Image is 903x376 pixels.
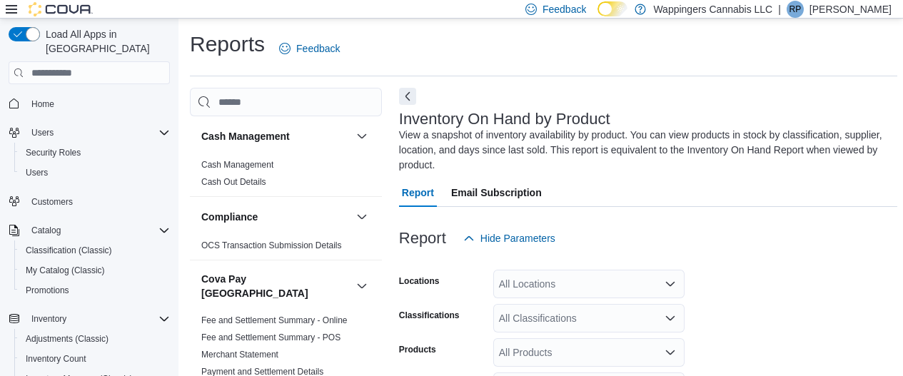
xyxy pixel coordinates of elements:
[26,124,59,141] button: Users
[26,96,60,113] a: Home
[190,30,265,59] h1: Reports
[31,127,54,138] span: Users
[201,332,340,342] a: Fee and Settlement Summary - POS
[543,2,586,16] span: Feedback
[778,1,781,18] p: |
[26,245,112,256] span: Classification (Classic)
[353,128,370,145] button: Cash Management
[14,329,176,349] button: Adjustments (Classic)
[451,178,542,207] span: Email Subscription
[14,260,176,280] button: My Catalog (Classic)
[190,237,382,260] div: Compliance
[399,310,460,321] label: Classifications
[190,156,382,196] div: Cash Management
[399,128,890,173] div: View a snapshot of inventory availability by product. You can view products in stock by classific...
[14,349,176,369] button: Inventory Count
[399,88,416,105] button: Next
[201,210,258,224] h3: Compliance
[201,240,342,251] span: OCS Transaction Submission Details
[26,222,66,239] button: Catalog
[399,344,436,355] label: Products
[201,210,350,224] button: Compliance
[31,196,73,208] span: Customers
[399,230,446,247] h3: Report
[3,93,176,113] button: Home
[3,123,176,143] button: Users
[20,164,54,181] a: Users
[14,280,176,300] button: Promotions
[40,27,170,56] span: Load All Apps in [GEOGRAPHIC_DATA]
[20,242,170,259] span: Classification (Classic)
[20,242,118,259] a: Classification (Classic)
[201,315,348,326] span: Fee and Settlement Summary - Online
[26,94,170,112] span: Home
[201,349,278,360] span: Merchant Statement
[26,124,170,141] span: Users
[20,164,170,181] span: Users
[20,262,111,279] a: My Catalog (Classic)
[26,310,170,327] span: Inventory
[201,159,273,171] span: Cash Management
[20,282,75,299] a: Promotions
[3,220,176,240] button: Catalog
[14,163,176,183] button: Users
[353,208,370,225] button: Compliance
[399,275,440,287] label: Locations
[201,240,342,250] a: OCS Transaction Submission Details
[20,144,170,161] span: Security Roles
[26,147,81,158] span: Security Roles
[26,353,86,365] span: Inventory Count
[26,333,109,345] span: Adjustments (Classic)
[653,1,772,18] p: Wappingers Cannabis LLC
[20,262,170,279] span: My Catalog (Classic)
[458,224,561,253] button: Hide Parameters
[273,34,345,63] a: Feedback
[26,265,105,276] span: My Catalog (Classic)
[665,313,676,324] button: Open list of options
[20,282,170,299] span: Promotions
[353,278,370,295] button: Cova Pay [GEOGRAPHIC_DATA]
[3,191,176,212] button: Customers
[399,111,610,128] h3: Inventory On Hand by Product
[665,347,676,358] button: Open list of options
[3,309,176,329] button: Inventory
[201,315,348,325] a: Fee and Settlement Summary - Online
[20,350,92,367] a: Inventory Count
[790,1,802,18] span: RP
[597,1,627,16] input: Dark Mode
[20,330,114,347] a: Adjustments (Classic)
[26,285,69,296] span: Promotions
[31,225,61,236] span: Catalog
[201,350,278,360] a: Merchant Statement
[14,143,176,163] button: Security Roles
[26,193,79,210] a: Customers
[31,313,66,325] span: Inventory
[201,272,350,300] button: Cova Pay [GEOGRAPHIC_DATA]
[787,1,804,18] div: Ripal Patel
[201,129,290,143] h3: Cash Management
[29,2,93,16] img: Cova
[201,177,266,187] a: Cash Out Details
[26,310,72,327] button: Inventory
[26,222,170,239] span: Catalog
[14,240,176,260] button: Classification (Classic)
[402,178,434,207] span: Report
[296,41,340,56] span: Feedback
[201,176,266,188] span: Cash Out Details
[480,231,555,245] span: Hide Parameters
[201,332,340,343] span: Fee and Settlement Summary - POS
[26,193,170,210] span: Customers
[201,129,350,143] button: Cash Management
[20,350,170,367] span: Inventory Count
[31,98,54,110] span: Home
[20,144,86,161] a: Security Roles
[665,278,676,290] button: Open list of options
[809,1,892,18] p: [PERSON_NAME]
[597,16,598,17] span: Dark Mode
[201,160,273,170] a: Cash Management
[26,167,48,178] span: Users
[20,330,170,347] span: Adjustments (Classic)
